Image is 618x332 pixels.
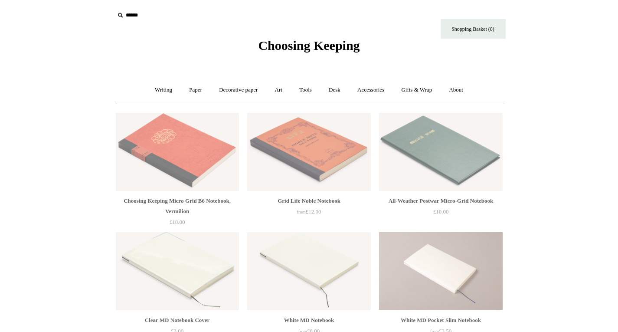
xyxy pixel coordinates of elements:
span: £18.00 [170,219,185,225]
a: Accessories [350,79,392,102]
a: Gifts & Wrap [393,79,440,102]
a: Tools [291,79,320,102]
img: White MD Pocket Slim Notebook [379,232,502,310]
span: from [297,210,306,214]
img: All-Weather Postwar Micro-Grid Notebook [379,113,502,191]
a: Choosing Keeping Micro Grid B6 Notebook, Vermilion Choosing Keeping Micro Grid B6 Notebook, Vermi... [116,113,239,191]
a: Grid Life Noble Notebook from£12.00 [247,196,370,231]
a: Grid Life Noble Notebook Grid Life Noble Notebook [247,113,370,191]
a: Shopping Basket (0) [441,19,506,39]
a: Choosing Keeping Micro Grid B6 Notebook, Vermilion £18.00 [116,196,239,231]
a: All-Weather Postwar Micro-Grid Notebook £10.00 [379,196,502,231]
a: All-Weather Postwar Micro-Grid Notebook All-Weather Postwar Micro-Grid Notebook [379,113,502,191]
a: Decorative paper [211,79,265,102]
div: White MD Pocket Slim Notebook [381,315,500,325]
div: Clear MD Notebook Cover [118,315,237,325]
img: Choosing Keeping Micro Grid B6 Notebook, Vermilion [116,113,239,191]
a: Writing [147,79,180,102]
a: About [441,79,471,102]
a: Clear MD Notebook Cover Clear MD Notebook Cover [116,232,239,310]
div: White MD Notebook [249,315,368,325]
span: £10.00 [433,208,449,215]
a: Art [267,79,290,102]
span: Choosing Keeping [258,38,360,53]
img: Grid Life Noble Notebook [247,113,370,191]
a: Desk [321,79,348,102]
span: £12.00 [297,208,321,215]
div: Grid Life Noble Notebook [249,196,368,206]
a: Choosing Keeping [258,45,360,51]
div: Choosing Keeping Micro Grid B6 Notebook, Vermilion [118,196,237,217]
img: Clear MD Notebook Cover [116,232,239,310]
a: White MD Pocket Slim Notebook White MD Pocket Slim Notebook [379,232,502,310]
img: White MD Notebook [247,232,370,310]
div: All-Weather Postwar Micro-Grid Notebook [381,196,500,206]
a: Paper [181,79,210,102]
a: White MD Notebook White MD Notebook [247,232,370,310]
